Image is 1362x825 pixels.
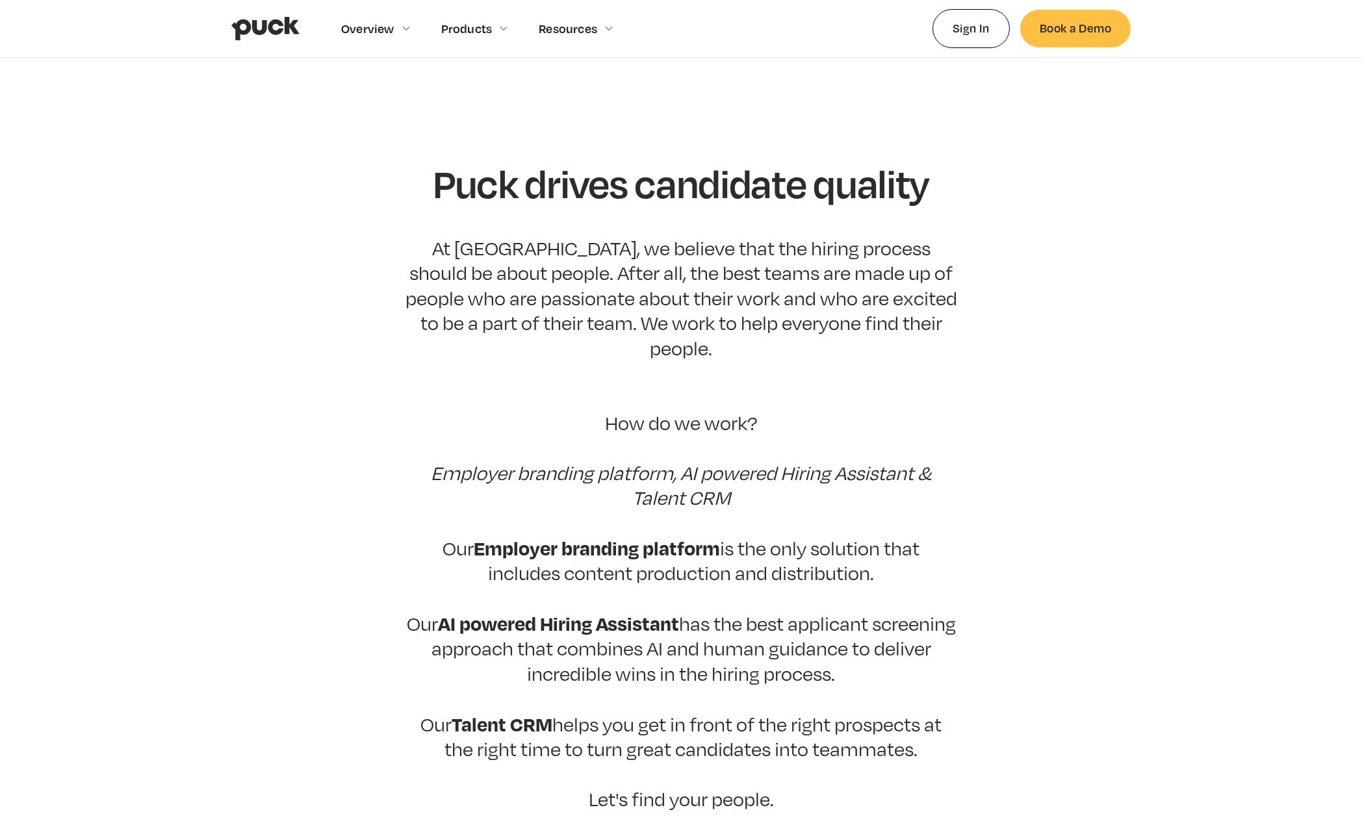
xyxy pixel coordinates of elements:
[431,461,931,509] em: Employer branding platform, AI powered Hiring Assistant & Talent CRM
[438,609,679,636] strong: AI powered Hiring Assistant
[405,236,957,811] p: At [GEOGRAPHIC_DATA], we believe that the hiring process should be about people. After all, the b...
[341,21,394,36] div: Overview
[932,9,1010,47] a: Sign In
[1020,10,1131,47] a: Book a Demo
[441,21,493,36] div: Products
[474,534,720,561] strong: Employer branding platform
[539,21,597,36] div: Resources
[452,710,552,737] strong: Talent CRM
[433,162,929,205] h1: Puck drives candidate quality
